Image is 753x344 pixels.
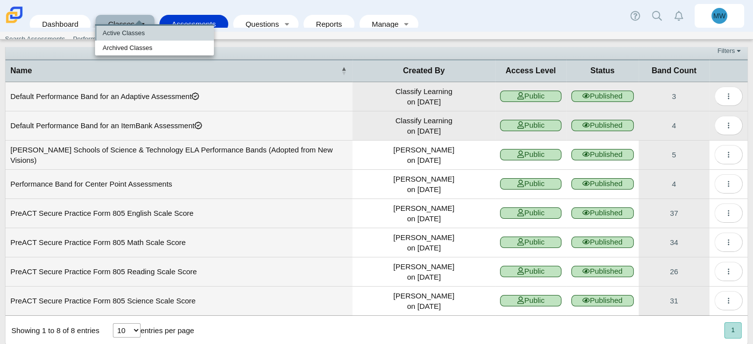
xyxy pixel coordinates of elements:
[500,149,561,160] span: Public
[715,46,745,56] a: Filters
[571,149,634,160] span: Published
[352,170,495,199] td: [PERSON_NAME] on [DATE]
[10,66,32,75] span: Name
[400,15,413,33] a: Toggle expanded
[639,228,709,257] a: View Performance Band
[403,66,445,75] span: Created By
[714,233,743,252] button: More options
[352,111,495,141] td: Classify Learning on [DATE]
[5,287,352,316] td: PreACT Secure Practice Form 805 Science Scale Score
[500,120,561,131] span: Public
[505,66,555,75] span: Access Level
[500,207,561,219] span: Public
[69,32,134,47] a: Performance Bands
[571,120,634,131] span: Published
[639,170,709,198] a: View Performance Band
[695,4,744,28] a: MW
[352,257,495,287] td: [PERSON_NAME] on [DATE]
[5,257,352,287] td: PreACT Secure Practice Form 805 Reading Scale Score
[590,66,614,75] span: Status
[5,82,352,111] td: Default Performance Band for an Adaptive Assessment
[5,141,352,170] td: [PERSON_NAME] Schools of Science & Technology ELA Performance Bands (Adopted from New Visions)
[352,199,495,228] td: [PERSON_NAME] on [DATE]
[364,15,400,33] a: Manage
[500,178,561,190] span: Public
[341,60,347,81] span: Name : Activate to invert sorting
[639,111,709,140] a: View Performance Band
[352,228,495,257] td: [PERSON_NAME] on [DATE]
[4,18,25,27] a: Carmen School of Science & Technology
[352,82,495,111] td: Classify Learning on [DATE]
[639,141,709,169] a: View Performance Band
[352,287,495,316] td: [PERSON_NAME] on [DATE]
[571,207,634,219] span: Published
[714,116,743,135] button: More options
[141,326,194,335] label: entries per page
[5,228,352,257] td: PreACT Secure Practice Form 805 Math Scale Score
[668,5,690,27] a: Alerts
[5,170,352,199] td: Performance Band for Center Point Assessments
[500,266,561,277] span: Public
[35,15,86,33] a: Dashboard
[713,12,726,19] span: MW
[136,15,150,33] a: Toggle expanded
[714,262,743,281] button: More options
[571,178,634,190] span: Published
[352,141,495,170] td: [PERSON_NAME] on [DATE]
[639,82,709,111] a: View Performance Band
[238,15,280,33] a: Questions
[500,295,561,306] span: Public
[95,26,214,41] a: Active Classes
[639,287,709,315] a: View Performance Band
[652,66,697,75] span: Band Count
[280,15,294,33] a: Toggle expanded
[714,203,743,223] button: More options
[714,174,743,194] button: More options
[571,295,634,306] span: Published
[571,91,634,102] span: Published
[571,237,634,248] span: Published
[4,4,25,25] img: Carmen School of Science & Technology
[714,291,743,310] button: More options
[714,145,743,164] button: More options
[5,199,352,228] td: PreACT Secure Practice Form 805 English Scale Score
[639,257,709,286] a: View Performance Band
[95,41,214,55] a: Archived Classes
[1,32,69,47] a: Search Assessments
[100,15,135,33] a: Classes
[714,87,743,106] button: More options
[164,15,223,33] a: Assessments
[500,237,561,248] span: Public
[500,91,561,102] span: Public
[723,322,742,339] nav: pagination
[639,199,709,228] a: View Performance Band
[308,15,350,33] a: Reports
[724,322,742,339] button: 1
[5,111,352,141] td: Default Performance Band for an ItemBank Assessment
[571,266,634,277] span: Published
